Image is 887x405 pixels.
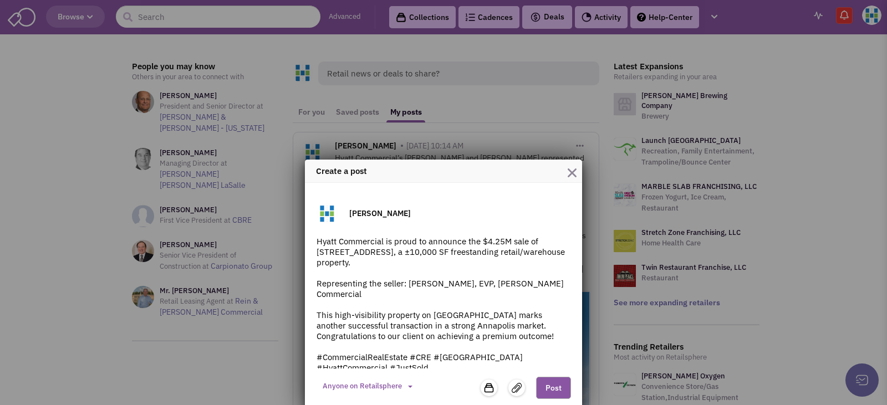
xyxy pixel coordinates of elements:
span: Anyone on Retailsphere [323,381,402,391]
img: file.svg [512,383,522,393]
h3: [PERSON_NAME] [349,208,411,218]
img: icon-collection-lavender.png [483,382,495,393]
button: Anyone on Retailsphere [316,377,419,396]
h4: Create a post [316,165,577,177]
button: Post [536,377,571,399]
